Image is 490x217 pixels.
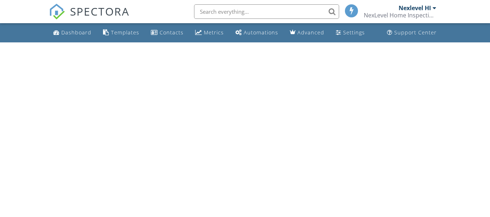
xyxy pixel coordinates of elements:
[364,12,436,19] div: NexLevel Home Inspections
[61,29,91,36] div: Dashboard
[204,29,224,36] div: Metrics
[333,26,368,39] a: Settings
[394,29,437,36] div: Support Center
[111,29,139,36] div: Templates
[399,4,431,12] div: Nexlevel HI
[384,26,440,39] a: Support Center
[148,26,186,39] a: Contacts
[160,29,184,36] div: Contacts
[70,4,129,19] span: SPECTORA
[244,29,278,36] div: Automations
[100,26,142,39] a: Templates
[49,10,129,25] a: SPECTORA
[192,26,227,39] a: Metrics
[194,4,339,19] input: Search everything...
[297,29,324,36] div: Advanced
[50,26,94,39] a: Dashboard
[343,29,365,36] div: Settings
[232,26,281,39] a: Automations (Basic)
[49,4,65,20] img: The Best Home Inspection Software - Spectora
[287,26,327,39] a: Advanced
